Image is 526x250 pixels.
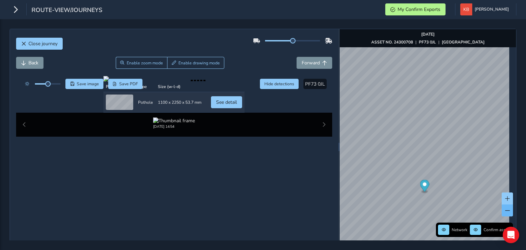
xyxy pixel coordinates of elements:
[16,57,43,69] button: Back
[167,57,224,69] button: Draw
[264,81,294,87] span: Hide detections
[116,57,167,69] button: Zoom
[305,81,325,87] span: PF73 0JL
[260,79,299,89] button: Hide detections
[136,92,155,113] td: Pothole
[460,3,472,15] img: diamond-layout
[442,39,485,45] strong: [GEOGRAPHIC_DATA]
[302,60,320,66] span: Forward
[503,227,519,243] div: Open Intercom Messenger
[475,3,509,15] span: [PERSON_NAME]
[119,81,138,87] span: Save PDF
[398,6,440,13] span: My Confirm Exports
[385,3,446,15] button: My Confirm Exports
[127,60,163,66] span: Enable zoom mode
[216,99,237,105] span: See detail
[452,227,467,233] span: Network
[371,39,413,45] strong: ASSET NO. 24300708
[77,81,99,87] span: Save image
[297,57,332,69] button: Forward
[211,96,242,108] button: See detail
[419,39,436,45] strong: PF73 0JL
[28,60,38,66] span: Back
[155,92,204,113] td: 1100 x 2250 x 53.7 mm
[108,79,143,89] button: PDF
[460,3,511,15] button: [PERSON_NAME]
[65,79,103,89] button: Save
[28,40,58,47] span: Close journey
[16,38,63,50] button: Close journey
[153,124,195,129] div: [DATE] 14:54
[421,32,435,37] strong: [DATE]
[420,180,429,194] div: Map marker
[32,6,102,15] span: route-view/journeys
[371,39,485,45] div: | |
[484,227,511,233] span: Confirm assets
[153,117,195,124] img: Thumbnail frame
[178,60,220,66] span: Enable drawing mode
